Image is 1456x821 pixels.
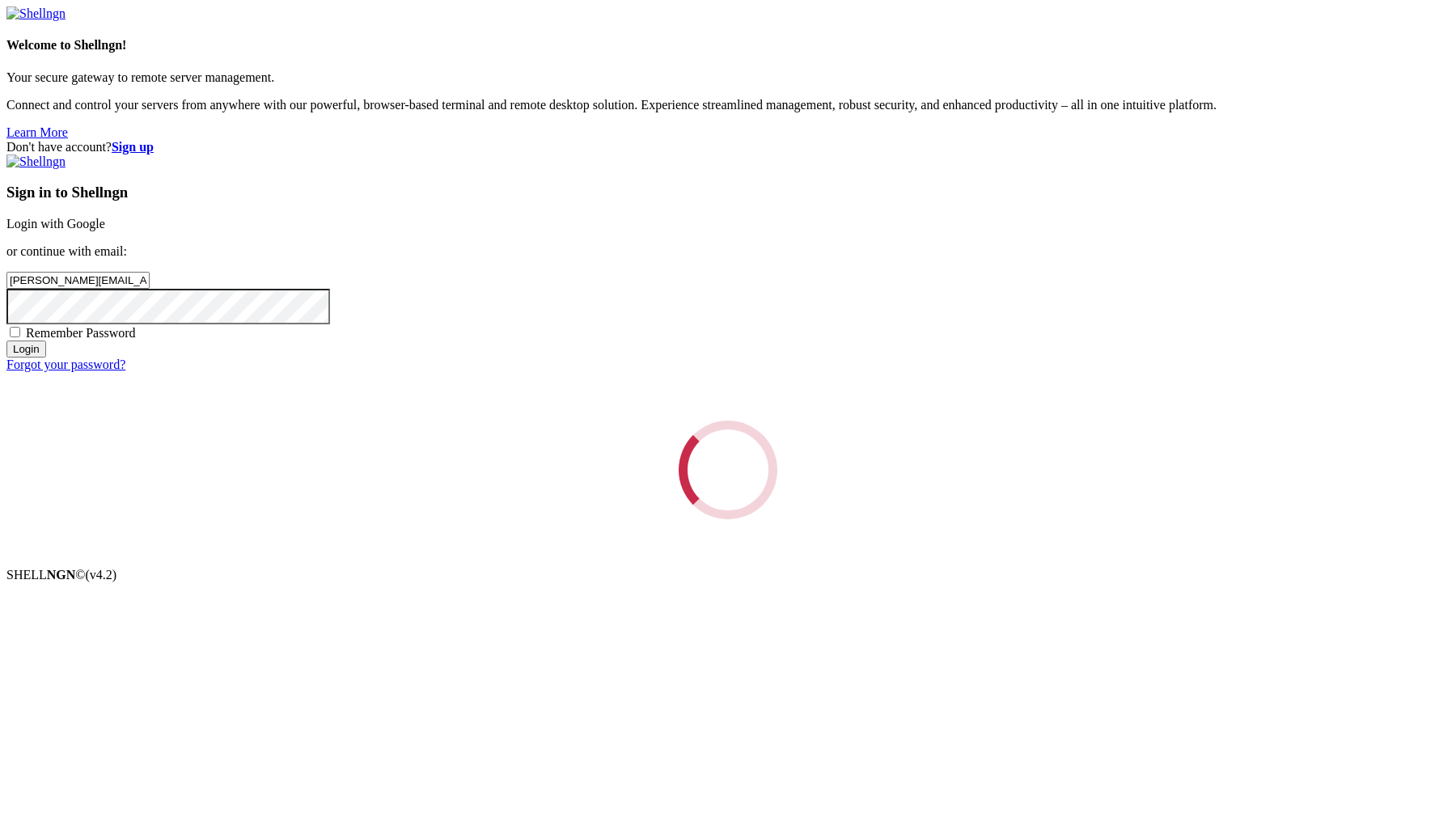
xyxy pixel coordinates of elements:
a: Login with Google [6,217,105,231]
input: Login [6,341,46,358]
div: Loading... [679,421,777,519]
h4: Welcome to Shellngn! [6,38,1450,53]
p: Connect and control your servers from anywhere with our powerful, browser-based terminal and remo... [6,98,1450,112]
input: Remember Password [10,327,20,337]
p: Your secure gateway to remote server management. [6,70,1450,85]
span: Remember Password [26,326,136,340]
p: or continue with email: [6,244,1450,259]
span: SHELL © [6,568,116,582]
a: Sign up [112,140,154,154]
span: 4.2.0 [86,568,117,582]
div: Don't have account? [6,140,1450,154]
img: Shellngn [6,6,66,21]
img: Shellngn [6,154,66,169]
h3: Sign in to Shellngn [6,184,1450,201]
input: Email address [6,272,150,289]
b: NGN [47,568,76,582]
a: Learn More [6,125,68,139]
a: Forgot your password? [6,358,125,371]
